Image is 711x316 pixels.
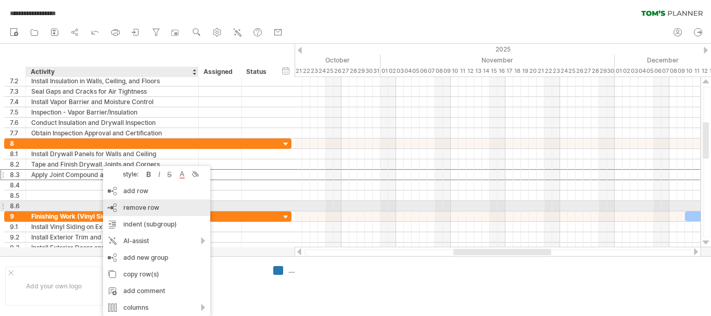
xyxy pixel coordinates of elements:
div: indent (subgroup) [103,216,210,233]
div: Tuesday, 4 November 2025 [404,66,412,77]
div: 8.1 [10,149,26,159]
div: 7.4 [10,97,26,107]
div: Tuesday, 21 October 2025 [295,66,302,77]
div: 7.7 [10,128,26,138]
div: 9 [10,211,26,221]
div: columns [103,299,210,316]
div: Sunday, 23 November 2025 [552,66,560,77]
div: Friday, 28 November 2025 [591,66,599,77]
div: Seal Gaps and Cracks for Air Tightness [31,86,193,96]
div: Saturday, 29 November 2025 [599,66,607,77]
div: add new group [103,249,210,266]
div: 9.2 [10,232,26,242]
div: Apply Joint Compound and Sand Drywall [31,170,193,180]
div: .... [173,279,261,288]
div: Monday, 27 October 2025 [341,66,349,77]
div: Thursday, 6 November 2025 [420,66,427,77]
div: Inspection - Vapor Barrier/Insulation [31,107,193,117]
div: Sunday, 2 November 2025 [388,66,396,77]
div: AI-assist [103,233,210,249]
div: Monday, 8 December 2025 [669,66,677,77]
div: Tuesday, 11 November 2025 [459,66,466,77]
div: .... [173,292,261,301]
div: Tuesday, 28 October 2025 [349,66,357,77]
div: Obtain Inspection Approval and Certification [31,128,193,138]
div: 8.3 [10,170,26,180]
div: Saturday, 22 November 2025 [544,66,552,77]
div: Install Exterior Trim and Moulding [31,232,193,242]
div: Friday, 5 December 2025 [646,66,654,77]
div: 8 [10,138,26,148]
div: Friday, 24 October 2025 [318,66,326,77]
div: 8.4 [10,180,26,190]
div: Install Vapor Barrier and Moisture Control [31,97,193,107]
div: Wednesday, 10 December 2025 [685,66,693,77]
div: Wednesday, 12 November 2025 [466,66,474,77]
div: Monday, 1 December 2025 [615,66,623,77]
div: Saturday, 6 December 2025 [654,66,662,77]
div: Tuesday, 18 November 2025 [513,66,521,77]
div: Saturday, 8 November 2025 [435,66,443,77]
div: Thursday, 4 December 2025 [638,66,646,77]
div: Install Exterior Doors and Hardware [31,243,193,252]
div: Friday, 14 November 2025 [482,66,490,77]
div: add row [103,183,210,199]
div: Monday, 17 November 2025 [505,66,513,77]
div: Sunday, 9 November 2025 [443,66,451,77]
div: Sunday, 7 December 2025 [662,66,669,77]
div: 9.3 [10,243,26,252]
div: Install Insulation in Walls, Ceiling, and Floors [31,76,193,86]
div: Friday, 31 October 2025 [373,66,380,77]
div: Monday, 10 November 2025 [451,66,459,77]
div: .... [288,266,345,275]
div: Conduct Insulation and Drywall Inspection [31,118,193,128]
div: Assigned [204,67,235,77]
div: Thursday, 13 November 2025 [474,66,482,77]
div: 7.2 [10,76,26,86]
div: Sunday, 26 October 2025 [334,66,341,77]
div: Saturday, 25 October 2025 [326,66,334,77]
div: add comment [103,283,210,299]
div: Tuesday, 2 December 2025 [623,66,630,77]
div: Friday, 12 December 2025 [701,66,708,77]
div: Thursday, 20 November 2025 [529,66,537,77]
div: Wednesday, 22 October 2025 [302,66,310,77]
div: Install Vinyl Siding on Exterior Walls [31,222,193,232]
div: Tuesday, 25 November 2025 [568,66,576,77]
div: Sunday, 16 November 2025 [498,66,505,77]
div: Sunday, 30 November 2025 [607,66,615,77]
div: Thursday, 27 November 2025 [583,66,591,77]
div: Add your own logo [5,267,103,306]
div: Wednesday, 29 October 2025 [357,66,365,77]
div: Tuesday, 9 December 2025 [677,66,685,77]
div: Friday, 21 November 2025 [537,66,544,77]
div: Install Drywall Panels for Walls and Ceiling [31,149,193,159]
div: Monday, 24 November 2025 [560,66,568,77]
div: 7.3 [10,86,26,96]
div: Wednesday, 19 November 2025 [521,66,529,77]
div: Wednesday, 26 November 2025 [576,66,583,77]
div: Activity [31,67,193,77]
div: Status [246,67,269,77]
div: Thursday, 30 October 2025 [365,66,373,77]
div: 8.2 [10,159,26,169]
div: 7.5 [10,107,26,117]
div: 7.6 [10,118,26,128]
div: 8.5 [10,191,26,200]
div: Thursday, 11 December 2025 [693,66,701,77]
div: Wednesday, 5 November 2025 [412,66,420,77]
div: Monday, 3 November 2025 [396,66,404,77]
div: .... [173,266,261,275]
div: 8.6 [10,201,26,211]
div: Saturday, 1 November 2025 [380,66,388,77]
div: Saturday, 15 November 2025 [490,66,498,77]
div: copy row(s) [103,266,210,283]
div: style: [107,170,144,178]
div: Tape and Finish Drywall Joints and Corners [31,159,193,169]
div: November 2025 [380,55,615,66]
div: 9.1 [10,222,26,232]
div: Finishing Work (Vinyl Siding, Flooring, Doors, Windows) [31,211,193,221]
div: Friday, 7 November 2025 [427,66,435,77]
span: remove row [123,204,159,211]
div: Wednesday, 3 December 2025 [630,66,638,77]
